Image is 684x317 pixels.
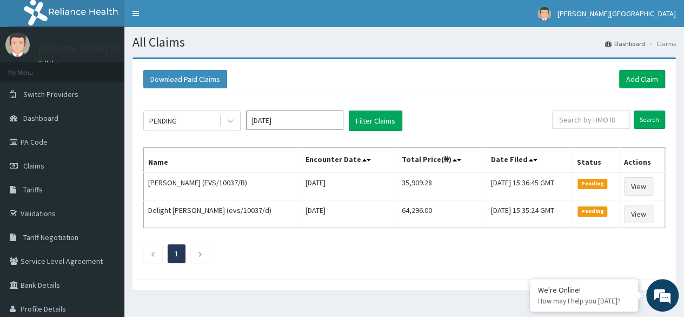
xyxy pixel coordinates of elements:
[23,232,78,242] span: Tariff Negotiation
[619,70,665,88] a: Add Claim
[538,285,630,295] div: We're Online!
[143,70,227,88] button: Download Paid Claims
[397,172,486,200] td: 35,909.28
[23,89,78,99] span: Switch Providers
[486,200,572,228] td: [DATE] 15:35:24 GMT
[605,39,645,48] a: Dashboard
[144,172,301,200] td: [PERSON_NAME] (EVS/10037/B)
[301,200,397,228] td: [DATE]
[397,200,486,228] td: 64,296.00
[23,113,58,123] span: Dashboard
[624,205,653,223] a: View
[646,39,676,48] li: Claims
[175,249,178,258] a: Page 1 is your current page
[150,249,155,258] a: Previous page
[198,249,203,258] a: Next page
[23,161,44,171] span: Claims
[38,44,198,54] p: [PERSON_NAME][GEOGRAPHIC_DATA]
[552,111,630,129] input: Search by HMO ID
[572,148,619,173] th: Status
[634,111,665,129] input: Search
[38,59,64,67] a: Online
[537,7,551,21] img: User Image
[246,111,343,130] input: Select Month and Year
[619,148,665,173] th: Actions
[624,177,653,196] a: View
[577,179,607,189] span: Pending
[538,296,630,306] p: How may I help you today?
[397,148,486,173] th: Total Price(₦)
[349,111,402,131] button: Filter Claims
[5,33,30,57] img: User Image
[486,148,572,173] th: Date Filed
[301,148,397,173] th: Encounter Date
[486,172,572,200] td: [DATE] 15:36:45 GMT
[149,115,177,126] div: PENDING
[144,200,301,228] td: Delight [PERSON_NAME] (evs/10037/d)
[132,35,676,49] h1: All Claims
[557,9,676,18] span: [PERSON_NAME][GEOGRAPHIC_DATA]
[301,172,397,200] td: [DATE]
[144,148,301,173] th: Name
[577,206,607,216] span: Pending
[23,185,43,195] span: Tariffs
